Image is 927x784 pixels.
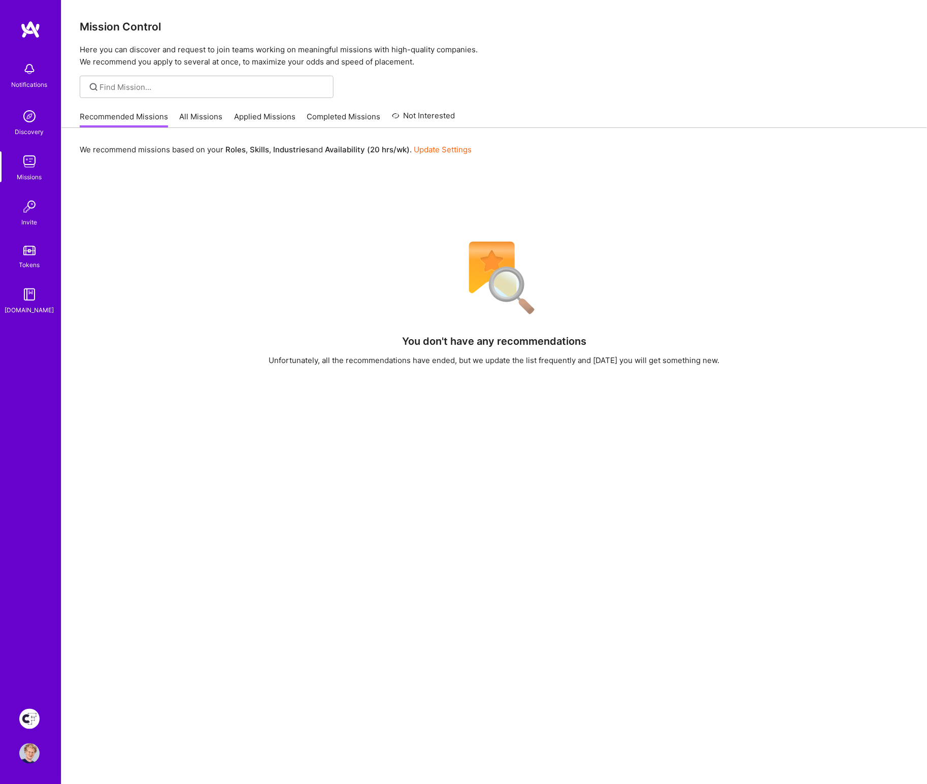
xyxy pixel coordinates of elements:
[19,151,40,172] img: teamwork
[80,20,909,33] h3: Mission Control
[19,197,40,217] img: Invite
[17,743,42,764] a: User Avatar
[392,110,455,128] a: Not Interested
[20,20,41,39] img: logo
[307,111,381,128] a: Completed Missions
[12,79,48,90] div: Notifications
[250,145,269,154] b: Skills
[80,111,168,128] a: Recommended Missions
[100,82,326,92] input: Find Mission...
[269,355,720,366] div: Unfortunately, all the recommendations have ended, but we update the list frequently and [DATE] y...
[17,709,42,729] a: Creative Fabrica Project Team
[80,44,909,68] p: Here you can discover and request to join teams working on meaningful missions with high-quality ...
[19,709,40,729] img: Creative Fabrica Project Team
[19,59,40,79] img: bell
[15,126,44,137] div: Discovery
[19,743,40,764] img: User Avatar
[17,172,42,182] div: Missions
[234,111,295,128] a: Applied Missions
[325,145,410,154] b: Availability (20 hrs/wk)
[402,335,586,347] h4: You don't have any recommendations
[80,144,472,155] p: We recommend missions based on your , , and .
[5,305,54,315] div: [DOMAIN_NAME]
[19,259,40,270] div: Tokens
[225,145,246,154] b: Roles
[273,145,310,154] b: Industries
[414,145,472,154] a: Update Settings
[451,235,538,321] img: No Results
[19,284,40,305] img: guide book
[88,81,100,93] i: icon SearchGrey
[23,246,36,255] img: tokens
[22,217,38,227] div: Invite
[19,106,40,126] img: discovery
[180,111,223,128] a: All Missions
